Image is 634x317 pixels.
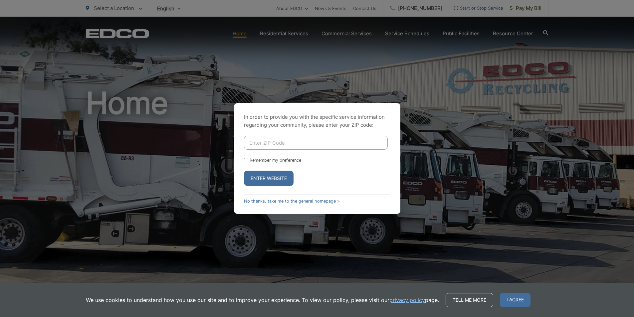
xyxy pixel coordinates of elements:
input: Enter ZIP Code [244,136,388,150]
a: No thanks, take me to the general homepage > [244,199,340,204]
a: privacy policy [389,296,425,304]
span: I agree [500,293,530,307]
label: Remember my preference [250,158,301,163]
p: We use cookies to understand how you use our site and to improve your experience. To view our pol... [86,296,439,304]
a: Tell me more [446,293,493,307]
button: Enter Website [244,171,294,186]
p: In order to provide you with the specific service information regarding your community, please en... [244,113,390,129]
